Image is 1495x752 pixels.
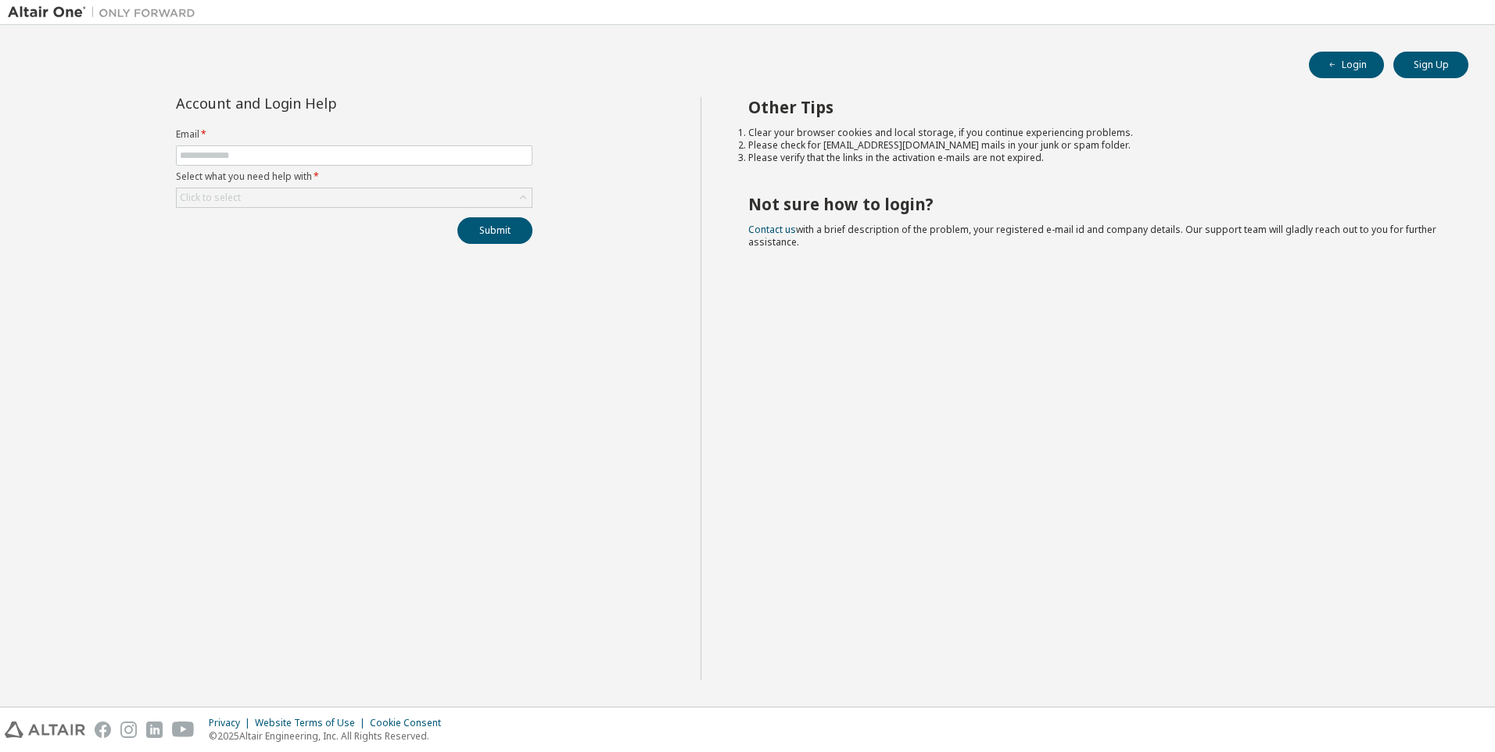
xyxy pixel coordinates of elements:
img: altair_logo.svg [5,722,85,738]
img: youtube.svg [172,722,195,738]
p: © 2025 Altair Engineering, Inc. All Rights Reserved. [209,729,450,743]
li: Please verify that the links in the activation e-mails are not expired. [748,152,1441,164]
label: Email [176,128,532,141]
h2: Other Tips [748,97,1441,117]
img: Altair One [8,5,203,20]
img: instagram.svg [120,722,137,738]
li: Clear your browser cookies and local storage, if you continue experiencing problems. [748,127,1441,139]
button: Sign Up [1393,52,1468,78]
button: Login [1309,52,1384,78]
h2: Not sure how to login? [748,194,1441,214]
li: Please check for [EMAIL_ADDRESS][DOMAIN_NAME] mails in your junk or spam folder. [748,139,1441,152]
div: Click to select [180,192,241,204]
button: Submit [457,217,532,244]
div: Account and Login Help [176,97,461,109]
span: with a brief description of the problem, your registered e-mail id and company details. Our suppo... [748,223,1436,249]
img: facebook.svg [95,722,111,738]
div: Cookie Consent [370,717,450,729]
div: Website Terms of Use [255,717,370,729]
img: linkedin.svg [146,722,163,738]
label: Select what you need help with [176,170,532,183]
a: Contact us [748,223,796,236]
div: Privacy [209,717,255,729]
div: Click to select [177,188,532,207]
